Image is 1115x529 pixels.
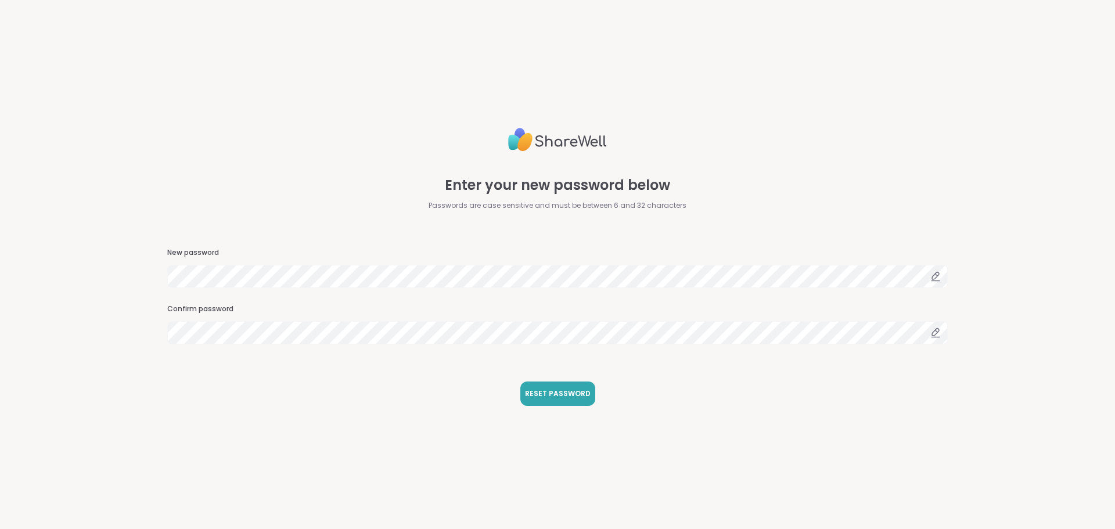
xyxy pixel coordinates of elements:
[525,388,591,399] span: RESET PASSWORD
[508,123,607,156] img: ShareWell Logo
[520,382,595,406] button: RESET PASSWORD
[167,248,948,258] h3: New password
[445,175,670,196] span: Enter your new password below
[167,304,948,314] h3: Confirm password
[429,200,686,211] span: Passwords are case sensitive and must be between 6 and 32 characters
